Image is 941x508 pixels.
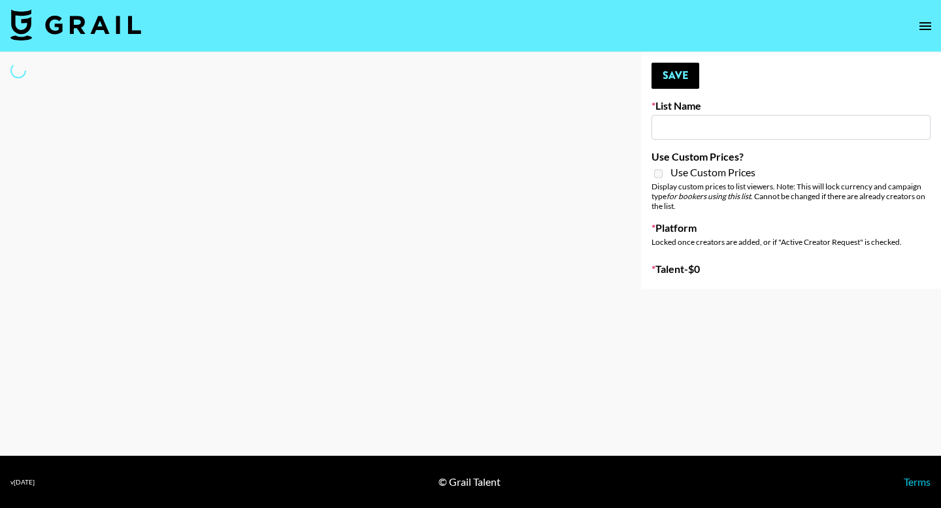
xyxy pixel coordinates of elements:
div: Display custom prices to list viewers. Note: This will lock currency and campaign type . Cannot b... [652,182,931,211]
label: Platform [652,221,931,234]
em: for bookers using this list [667,191,751,201]
div: Locked once creators are added, or if "Active Creator Request" is checked. [652,237,931,247]
img: Grail Talent [10,9,141,40]
div: v [DATE] [10,478,35,486]
label: Talent - $ 0 [652,262,931,276]
button: open drawer [912,13,938,39]
span: Use Custom Prices [670,166,755,179]
div: © Grail Talent [438,475,501,488]
label: Use Custom Prices? [652,150,931,163]
a: Terms [904,475,931,488]
button: Save [652,63,699,89]
label: List Name [652,99,931,112]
